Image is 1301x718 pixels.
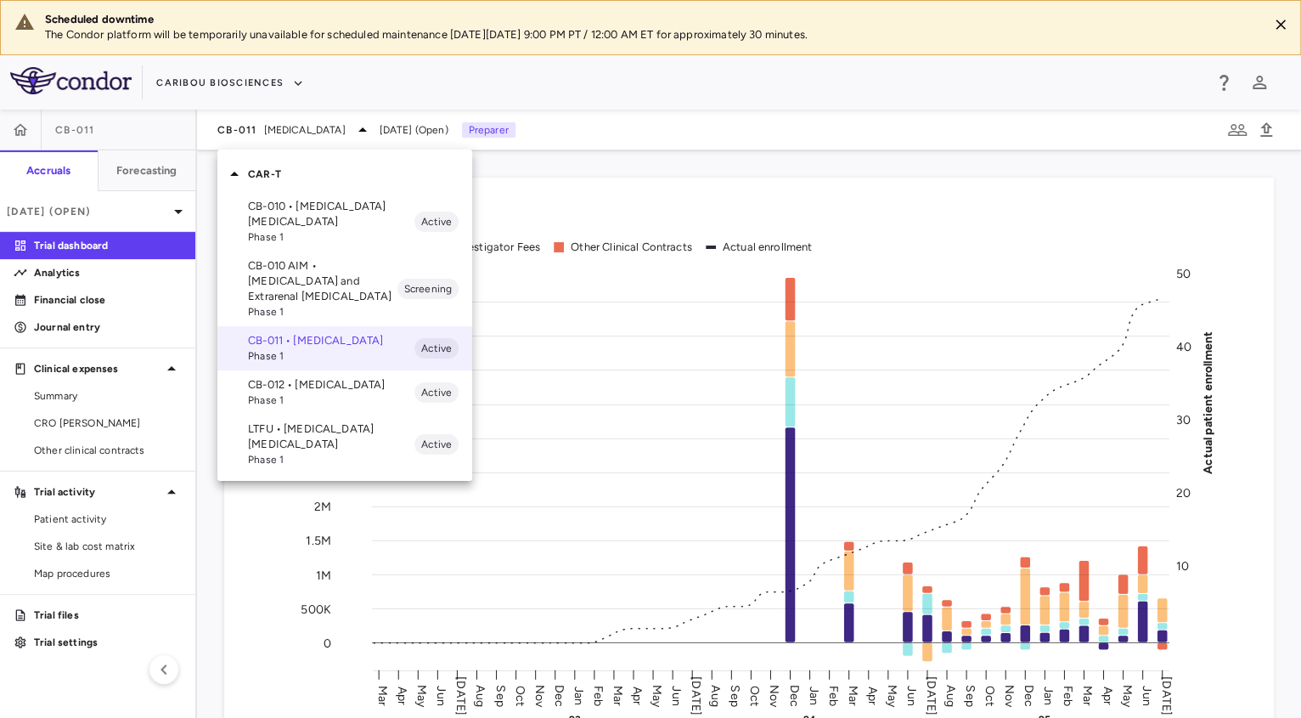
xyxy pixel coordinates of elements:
[248,333,414,348] p: CB-011 • [MEDICAL_DATA]
[248,421,414,452] p: LTFU • [MEDICAL_DATA] [MEDICAL_DATA]
[414,214,459,229] span: Active
[248,258,397,304] p: CB-010 AIM • [MEDICAL_DATA] and Extrarenal [MEDICAL_DATA]
[217,192,472,252] div: CB-010 • [MEDICAL_DATA] [MEDICAL_DATA]Phase 1Active
[248,167,472,182] p: CAR-T
[217,370,472,415] div: CB-012 • [MEDICAL_DATA]Phase 1Active
[397,281,459,297] span: Screening
[414,385,459,400] span: Active
[217,252,472,326] div: CB-010 AIM • [MEDICAL_DATA] and Extrarenal [MEDICAL_DATA]Phase 1Screening
[248,348,414,364] span: Phase 1
[248,377,414,393] p: CB-012 • [MEDICAL_DATA]
[248,199,414,229] p: CB-010 • [MEDICAL_DATA] [MEDICAL_DATA]
[414,341,459,356] span: Active
[248,452,414,467] span: Phase 1
[248,229,414,245] span: Phase 1
[217,415,472,474] div: LTFU • [MEDICAL_DATA] [MEDICAL_DATA]Phase 1Active
[217,326,472,370] div: CB-011 • [MEDICAL_DATA]Phase 1Active
[217,156,472,192] div: CAR-T
[248,304,397,319] span: Phase 1
[248,393,414,408] span: Phase 1
[414,437,459,452] span: Active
